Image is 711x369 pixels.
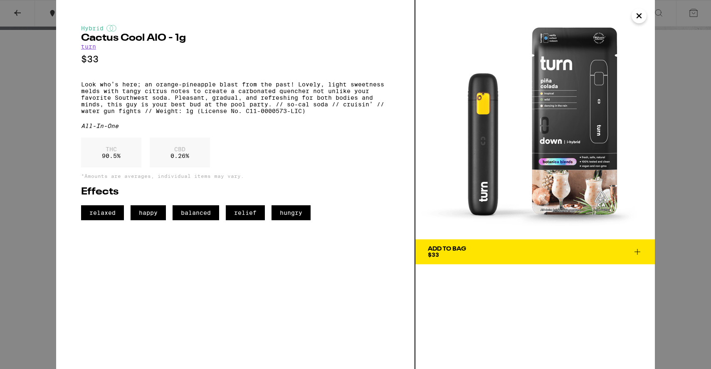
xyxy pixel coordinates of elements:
[81,138,141,167] div: 90.5 %
[81,123,390,129] div: All-In-One
[81,81,390,114] p: Look who’s here; an orange-pineapple blast from the past! Lovely, light sweetness melds with tang...
[272,205,311,220] span: hungry
[81,173,390,179] p: *Amounts are averages, individual items may vary.
[173,205,219,220] span: balanced
[150,138,210,167] div: 0.26 %
[428,251,439,258] span: $33
[106,25,116,32] img: hybridColor.svg
[81,43,96,50] a: turn
[81,54,390,64] p: $33
[81,205,124,220] span: relaxed
[5,6,60,12] span: Hi. Need any help?
[131,205,166,220] span: happy
[632,8,647,23] button: Close
[81,33,390,43] h2: Cactus Cool AIO - 1g
[170,146,189,153] p: CBD
[102,146,121,153] p: THC
[81,25,390,32] div: Hybrid
[415,239,655,264] button: Add To Bag$33
[81,187,390,197] h2: Effects
[428,246,466,252] div: Add To Bag
[226,205,265,220] span: relief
